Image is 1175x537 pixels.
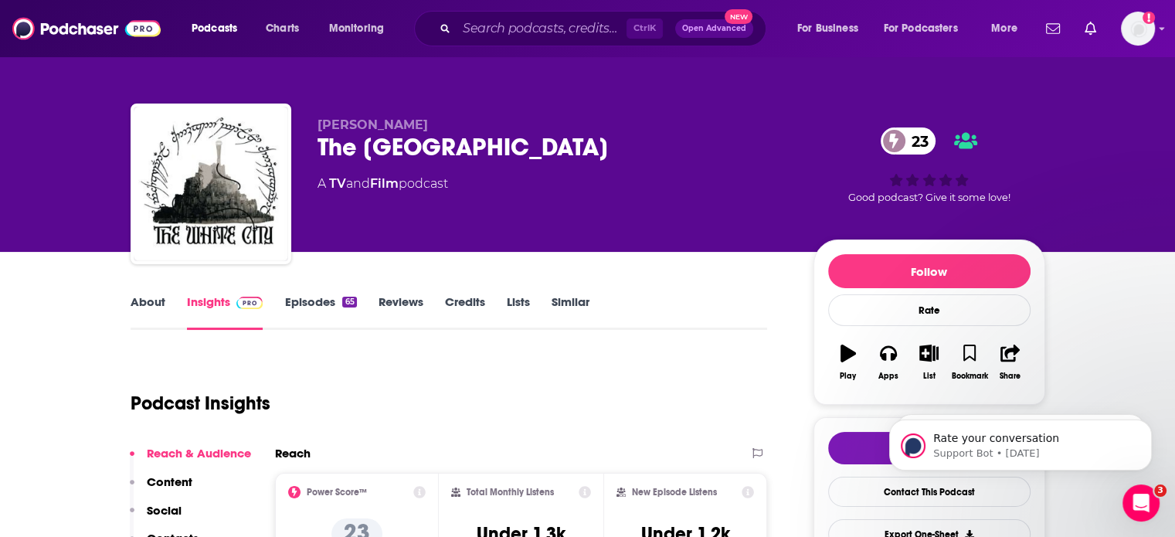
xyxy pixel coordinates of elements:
a: About [131,294,165,330]
p: Reach & Audience [147,446,251,461]
span: 3 [1154,484,1167,497]
button: open menu [181,16,257,41]
button: Reach & Audience [130,446,251,474]
a: Contact This Podcast [828,477,1031,507]
span: Ctrl K [627,19,663,39]
a: Film [370,176,399,191]
a: Credits [445,294,485,330]
h2: Reach [275,446,311,461]
span: Good podcast? Give it some love! [848,192,1010,203]
button: Play [828,335,868,390]
a: TV [329,176,346,191]
iframe: Intercom live chat [1122,484,1160,522]
span: New [725,9,752,24]
a: Lists [507,294,530,330]
button: Show profile menu [1121,12,1155,46]
span: Podcasts [192,18,237,39]
button: Bookmark [949,335,990,390]
a: Show notifications dropdown [1040,15,1066,42]
a: Show notifications dropdown [1078,15,1102,42]
span: For Podcasters [884,18,958,39]
span: [PERSON_NAME] [318,117,428,132]
div: Play [840,372,856,381]
a: Similar [552,294,589,330]
button: Open AdvancedNew [675,19,753,38]
button: Social [130,503,182,532]
a: 23 [881,127,936,155]
span: Charts [266,18,299,39]
button: open menu [980,16,1037,41]
div: Rate [828,294,1031,326]
button: Content [130,474,192,503]
span: Logged in as N0elleB7 [1121,12,1155,46]
a: Charts [256,16,308,41]
button: open menu [318,16,404,41]
button: Share [990,335,1030,390]
iframe: Intercom notifications message [866,387,1175,495]
img: The White City [134,107,288,261]
span: Open Advanced [682,25,746,32]
h2: Total Monthly Listens [467,487,554,498]
a: InsightsPodchaser Pro [187,294,263,330]
p: Content [147,474,192,489]
h2: New Episode Listens [632,487,717,498]
p: Social [147,503,182,518]
img: Podchaser - Follow, Share and Rate Podcasts [12,14,161,43]
img: User Profile [1121,12,1155,46]
div: 65 [342,297,356,308]
button: open menu [786,16,878,41]
button: tell me why sparkleTell Me Why [828,432,1031,464]
span: More [991,18,1017,39]
span: Monitoring [329,18,384,39]
span: and [346,176,370,191]
svg: Add a profile image [1143,12,1155,24]
button: open menu [874,16,980,41]
div: Apps [878,372,898,381]
div: Bookmark [951,372,987,381]
h2: Power Score™ [307,487,367,498]
div: 23Good podcast? Give it some love! [813,117,1045,213]
button: Follow [828,254,1031,288]
span: For Business [797,18,858,39]
a: Episodes65 [284,294,356,330]
img: Podchaser Pro [236,297,263,309]
div: Share [1000,372,1020,381]
h1: Podcast Insights [131,392,270,415]
button: List [908,335,949,390]
input: Search podcasts, credits, & more... [457,16,627,41]
div: A podcast [318,175,448,193]
div: Search podcasts, credits, & more... [429,11,781,46]
span: 23 [896,127,936,155]
div: List [923,372,936,381]
button: Apps [868,335,908,390]
a: Reviews [379,294,423,330]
